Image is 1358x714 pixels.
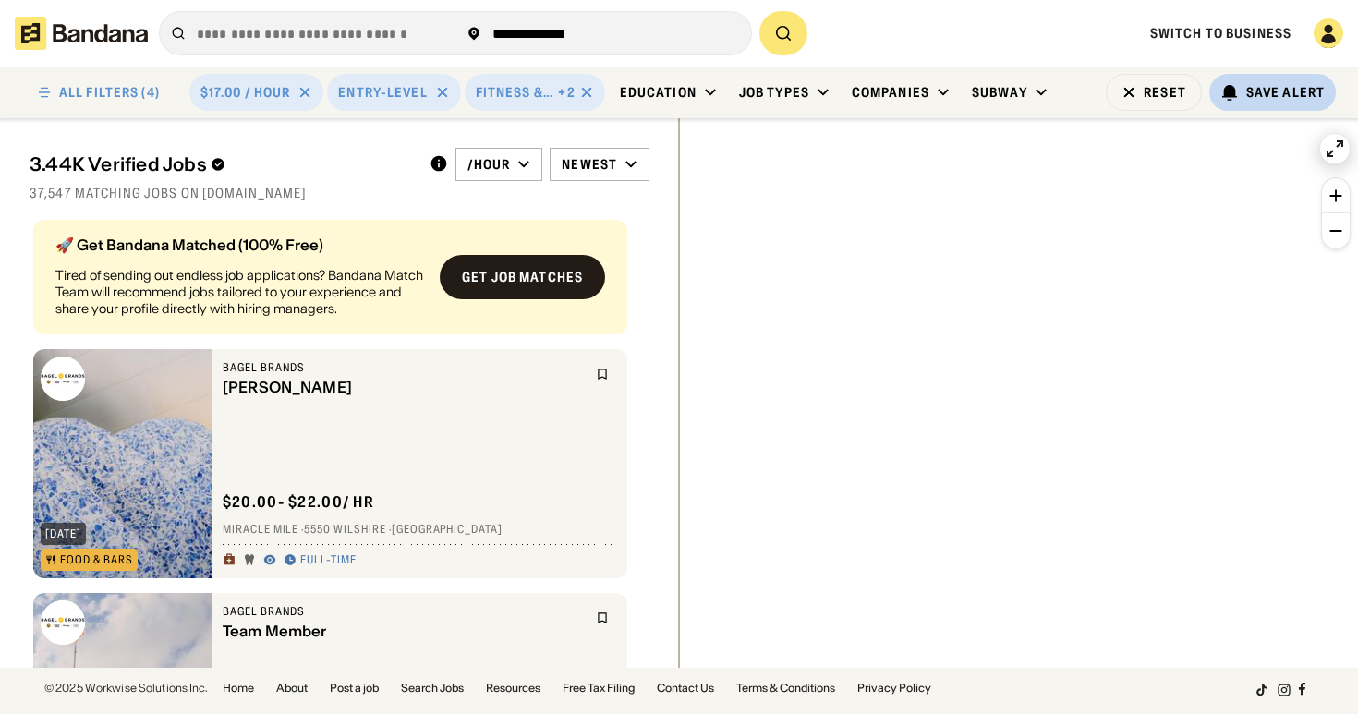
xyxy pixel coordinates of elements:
[476,84,555,101] div: Fitness & Clubs
[739,84,809,101] div: Job Types
[30,153,415,175] div: 3.44K Verified Jobs
[467,156,511,173] div: /hour
[300,553,357,568] div: Full-time
[223,492,374,512] div: $ 20.00 - $22.00 / hr
[30,185,649,201] div: 37,547 matching jobs on [DOMAIN_NAME]
[41,600,85,645] img: Bagel Brands logo
[736,683,835,694] a: Terms & Conditions
[223,360,585,375] div: Bagel Brands
[462,271,583,284] div: Get job matches
[30,212,649,668] div: grid
[45,528,81,539] div: [DATE]
[338,84,427,101] div: Entry-Level
[562,156,617,173] div: Newest
[55,237,425,252] div: 🚀 Get Bandana Matched (100% Free)
[852,84,929,101] div: Companies
[59,86,160,99] div: ALL FILTERS (4)
[486,683,540,694] a: Resources
[223,379,585,396] div: [PERSON_NAME]
[223,523,616,538] div: Miracle Mile · 5550 Wilshire · [GEOGRAPHIC_DATA]
[60,554,133,565] div: Food & Bars
[558,84,575,101] div: +2
[1246,84,1325,101] div: Save Alert
[276,683,308,694] a: About
[620,84,697,101] div: Education
[200,84,291,101] div: $17.00 / hour
[223,604,585,619] div: Bagel Brands
[1144,86,1186,99] div: Reset
[330,683,379,694] a: Post a job
[972,84,1027,101] div: Subway
[1150,25,1291,42] a: Switch to Business
[44,683,208,694] div: © 2025 Workwise Solutions Inc.
[223,683,254,694] a: Home
[857,683,931,694] a: Privacy Policy
[41,357,85,401] img: Bagel Brands logo
[55,267,425,318] div: Tired of sending out endless job applications? Bandana Match Team will recommend jobs tailored to...
[563,683,635,694] a: Free Tax Filing
[223,623,585,640] div: Team Member
[15,17,148,50] img: Bandana logotype
[657,683,714,694] a: Contact Us
[401,683,464,694] a: Search Jobs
